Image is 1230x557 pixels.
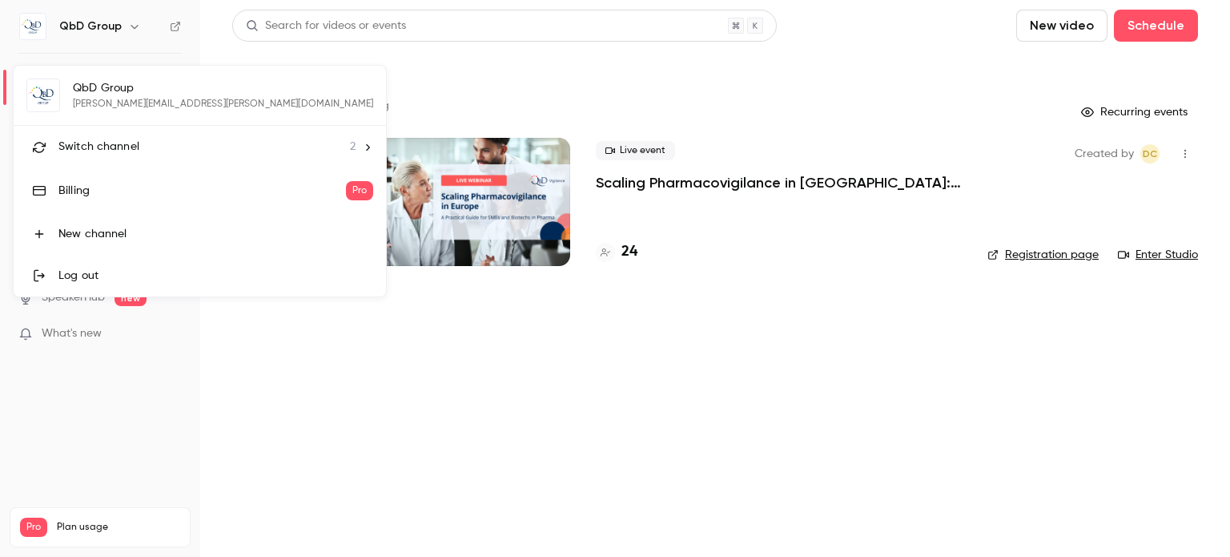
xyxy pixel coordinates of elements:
[58,268,373,284] div: Log out
[58,139,139,155] span: Switch channel
[58,183,346,199] div: Billing
[346,181,373,200] span: Pro
[350,139,356,155] span: 2
[58,226,373,242] div: New channel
